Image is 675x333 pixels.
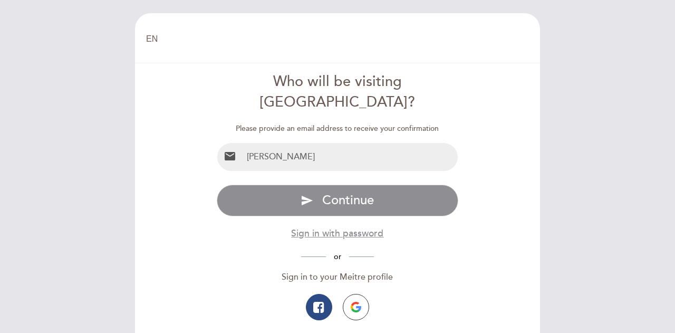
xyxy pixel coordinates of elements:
div: Who will be visiting [GEOGRAPHIC_DATA]? [217,72,459,113]
div: Please provide an email address to receive your confirmation [217,123,459,134]
span: Continue [322,193,374,208]
i: send [301,194,313,207]
button: send Continue [217,185,459,216]
div: Sign in to your Meitre profile [217,271,459,283]
button: Sign in with password [291,227,383,240]
input: Email [243,143,458,171]
img: icon-google.png [351,302,361,312]
i: email [224,150,236,163]
span: or [326,252,349,261]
